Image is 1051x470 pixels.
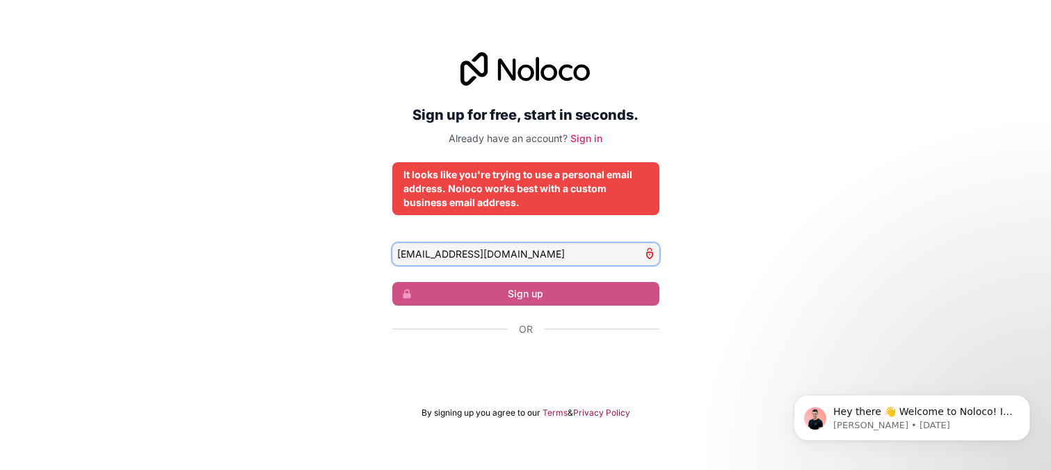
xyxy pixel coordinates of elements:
button: Sign up [392,282,659,306]
span: Already have an account? [449,132,568,144]
iframe: Intercom notifications message [773,366,1051,463]
span: Or [519,322,533,336]
a: Sign in [570,132,602,144]
div: It looks like you're trying to use a personal email address. Noloco works best with a custom busi... [403,168,648,210]
span: By signing up you agree to our [422,407,540,418]
h2: Sign up for free, start in seconds. [392,102,659,127]
span: & [568,407,573,418]
a: Privacy Policy [573,407,630,418]
a: Terms [543,407,568,418]
input: Email address [392,243,659,265]
iframe: Bouton "Se connecter avec Google" [385,352,666,382]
